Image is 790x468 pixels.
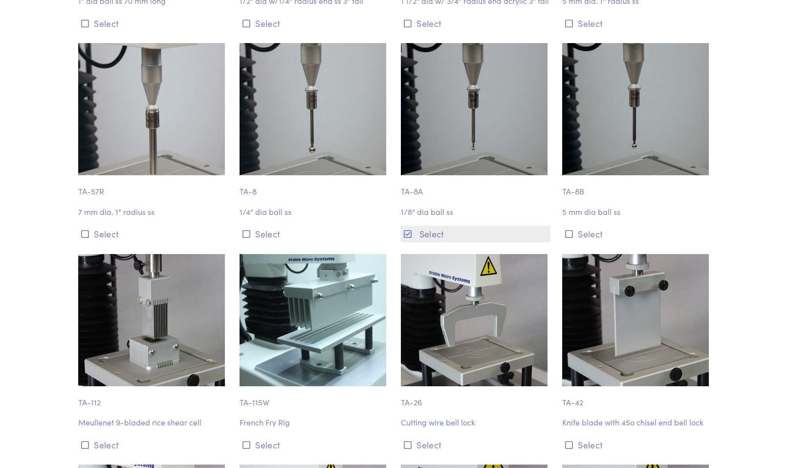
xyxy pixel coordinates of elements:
p: TA-42 [562,386,712,409]
p: Meullenet 9-bladed rice shear cell [78,416,228,429]
img: shear-ta-115w-french-fry-rig-2.jpg [240,254,386,386]
p: Cutting wire bell lock [401,416,550,429]
p: TA-112 [78,386,228,409]
p: French Fry Rig [240,416,389,429]
p: TA-8 [240,175,389,198]
p: TA-8A [401,175,550,198]
img: rounded_ta-8a_eigth-inch-ball_2.jpg [401,43,548,175]
button: Select [78,437,228,453]
p: TA-26 [401,386,550,409]
p: 1/4" dia ball ss [240,206,389,218]
button: Select [78,226,228,242]
p: TA-57R [78,175,228,198]
button: Select [401,15,550,31]
p: Knife blade with 45o chisel end bell lock [562,416,712,429]
p: 5 mm dia ball ss [562,206,712,218]
button: Select [562,437,712,453]
img: rounded_ta-8_quarter-inch-ball_3.jpg [240,43,386,175]
button: Select [401,226,550,242]
img: ta-26_wire-cutter.jpg [401,254,548,386]
p: 7 mm dia. 1" radius ss [78,206,228,218]
p: TA-115W [240,386,389,409]
button: Select [240,15,389,31]
img: ta-112_meullenet-rice-shear-cell2.jpg [78,254,225,386]
button: Select [562,15,712,31]
img: ta-42_chisel-knife.jpg [562,254,709,386]
p: TA-8B [562,175,712,198]
button: Select [240,226,389,242]
button: Select [401,437,550,453]
p: 1/8" dia ball ss [401,206,550,218]
img: puncture_ta-57r_7mm_4.jpg [78,43,225,175]
img: rounded_ta-8b_5mm-ball_2.jpg [562,43,709,175]
button: Select [562,226,712,242]
button: Select [78,15,228,31]
button: Select [240,437,389,453]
